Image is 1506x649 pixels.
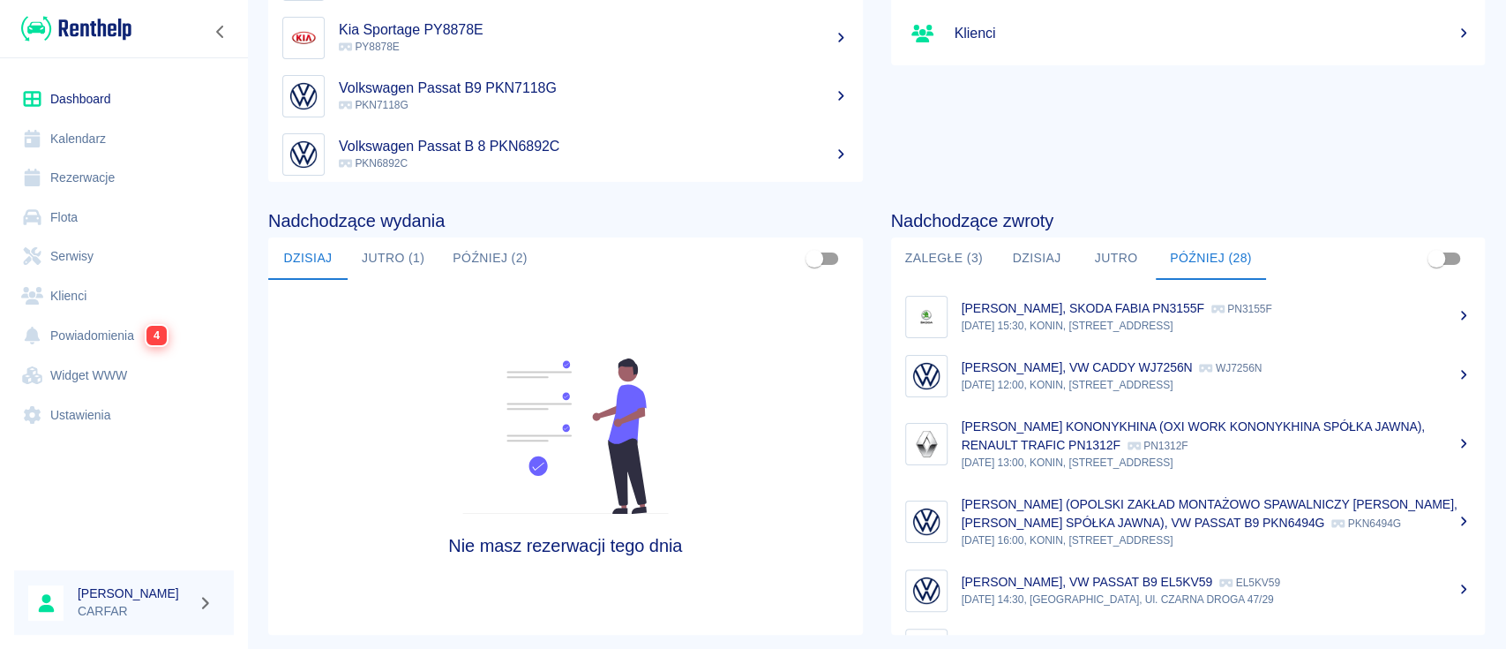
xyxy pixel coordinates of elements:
a: Klienci [891,9,1486,58]
span: PY8878E [339,41,400,53]
a: Image[PERSON_NAME], SKODA FABIA PN3155F PN3155F[DATE] 15:30, KONIN, [STREET_ADDRESS] [891,287,1486,346]
button: Jutro (1) [348,238,438,280]
a: Image[PERSON_NAME] KONONYKHINA (OXI WORK KONONYKHINA SPÓŁKA JAWNA), RENAULT TRAFIC PN1312F PN1312... [891,405,1486,483]
p: [DATE] 12:00, KONIN, [STREET_ADDRESS] [962,377,1472,393]
p: [DATE] 16:00, KONIN, [STREET_ADDRESS] [962,532,1472,548]
p: [PERSON_NAME], VW PASSAT B9 EL5KV59 [962,575,1213,589]
a: Serwisy [14,237,234,276]
p: PN1312F [1128,440,1188,452]
p: CARFAR [78,602,191,621]
a: Widget WWW [14,356,234,396]
img: Image [910,574,943,607]
img: Image [287,21,320,55]
a: Image[PERSON_NAME] (OPOLSKI ZAKŁAD MONTAŻOWO SPAWALNICZY [PERSON_NAME], [PERSON_NAME] SPÓŁKA JAWN... [891,483,1486,561]
p: EL5KV59 [1219,577,1280,589]
p: WJ7256N [1199,362,1262,374]
a: Kalendarz [14,119,234,159]
img: Image [910,427,943,461]
h5: Kia Sportage PY8878E [339,21,849,39]
a: ImageVolkswagen Passat B 8 PKN6892C PKN6892C [268,125,863,184]
span: Pokaż przypisane tylko do mnie [798,242,831,275]
a: Ustawienia [14,396,234,435]
a: ImageKia Sportage PY8878E PY8878E [268,9,863,67]
img: Fleet [452,358,679,514]
button: Później (2) [438,238,542,280]
img: Renthelp logo [21,14,131,43]
a: Renthelp logo [14,14,131,43]
h4: Nie masz rezerwacji tego dnia [342,535,788,556]
span: PKN7118G [339,99,408,111]
a: Powiadomienia4 [14,315,234,356]
img: Image [910,505,943,539]
span: Pokaż przypisane tylko do mnie [1420,242,1453,275]
button: Zwiń nawigację [207,20,234,43]
p: [PERSON_NAME], VW CADDY WJ7256N [962,360,1193,374]
p: [PERSON_NAME] (OPOLSKI ZAKŁAD MONTAŻOWO SPAWALNICZY [PERSON_NAME], [PERSON_NAME] SPÓŁKA JAWNA), V... [962,497,1457,530]
h5: Klienci [955,25,1472,42]
span: 4 [146,326,167,345]
p: [DATE] 14:30, [GEOGRAPHIC_DATA], Ul. CZARNA DROGA 47/29 [962,592,1472,607]
a: Klienci [14,276,234,316]
a: ImageVolkswagen Passat B9 PKN7118G PKN7118G [268,67,863,125]
h4: Nadchodzące wydania [268,210,863,231]
button: Zaległe (3) [891,238,997,280]
p: [DATE] 13:00, KONIN, [STREET_ADDRESS] [962,455,1472,471]
button: Później (28) [1156,238,1266,280]
p: [PERSON_NAME], SKODA FABIA PN3155F [962,301,1204,315]
p: [PERSON_NAME] KONONYKHINA (OXI WORK KONONYKHINA SPÓŁKA JAWNA), RENAULT TRAFIC PN1312F [962,419,1425,452]
span: PKN6892C [339,157,408,170]
h4: Nadchodzące zwroty [891,210,1486,231]
h5: Volkswagen Passat B 8 PKN6892C [339,138,849,155]
button: Dzisiaj [268,238,348,280]
img: Image [910,359,943,393]
button: Dzisiaj [997,238,1076,280]
h5: Volkswagen Passat B9 PKN7118G [339,79,849,97]
a: Rezerwacje [14,158,234,198]
h6: [PERSON_NAME] [78,585,191,602]
button: Jutro [1076,238,1156,280]
a: Image[PERSON_NAME], VW CADDY WJ7256N WJ7256N[DATE] 12:00, KONIN, [STREET_ADDRESS] [891,346,1486,405]
p: [PERSON_NAME], RENAULT TRAFIC PN1313F [962,634,1228,648]
img: Image [287,79,320,113]
p: [DATE] 15:30, KONIN, [STREET_ADDRESS] [962,318,1472,334]
p: PN3155F [1211,303,1272,315]
img: Image [910,300,943,334]
a: Image[PERSON_NAME], VW PASSAT B9 EL5KV59 EL5KV59[DATE] 14:30, [GEOGRAPHIC_DATA], Ul. CZARNA DROGA... [891,561,1486,620]
p: PKN6494G [1331,517,1401,530]
a: Flota [14,198,234,238]
img: Image [287,138,320,171]
a: Dashboard [14,79,234,119]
